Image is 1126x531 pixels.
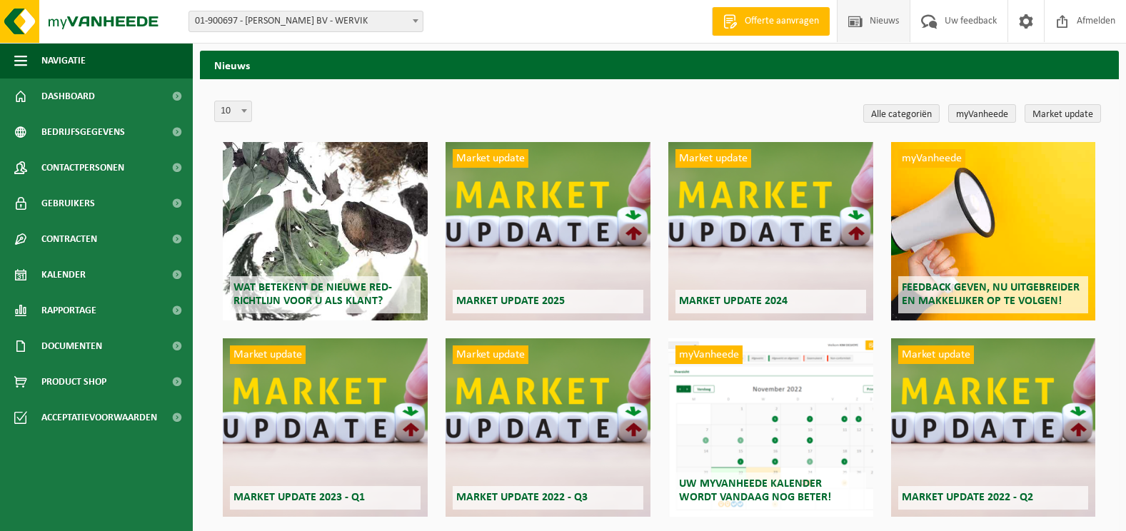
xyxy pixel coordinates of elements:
[41,150,124,186] span: Contactpersonen
[223,338,428,517] a: Market update Market update 2023 - Q1
[41,221,97,257] span: Contracten
[41,400,157,435] span: Acceptatievoorwaarden
[41,43,86,79] span: Navigatie
[200,51,1119,79] h2: Nieuws
[898,149,965,168] span: myVanheede
[902,282,1080,307] span: Feedback geven, nu uitgebreider en makkelijker op te volgen!
[41,257,86,293] span: Kalender
[891,338,1096,517] a: Market update Market update 2022 - Q2
[898,345,974,364] span: Market update
[456,492,588,503] span: Market update 2022 - Q3
[679,478,831,503] span: Uw myVanheede kalender wordt vandaag nog beter!
[215,101,251,121] span: 10
[1025,104,1101,123] a: Market update
[863,104,940,123] a: Alle categoriën
[41,364,106,400] span: Product Shop
[233,282,392,307] span: Wat betekent de nieuwe RED-richtlijn voor u als klant?
[453,345,528,364] span: Market update
[189,11,423,31] span: 01-900697 - DESMARETS - LECOMPTE BV - WERVIK
[902,492,1033,503] span: Market update 2022 - Q2
[41,186,95,221] span: Gebruikers
[453,149,528,168] span: Market update
[223,142,428,320] a: Wat betekent de nieuwe RED-richtlijn voor u als klant?
[188,11,423,32] span: 01-900697 - DESMARETS - LECOMPTE BV - WERVIK
[679,295,788,307] span: Market update 2024
[668,338,873,517] a: myVanheede Uw myVanheede kalender wordt vandaag nog beter!
[741,14,823,29] span: Offerte aanvragen
[230,345,306,364] span: Market update
[41,114,125,150] span: Bedrijfsgegevens
[446,142,650,320] a: Market update Market update 2025
[214,101,252,122] span: 10
[668,142,873,320] a: Market update Market update 2024
[456,295,565,307] span: Market update 2025
[948,104,1016,123] a: myVanheede
[712,7,830,36] a: Offerte aanvragen
[41,293,96,328] span: Rapportage
[41,79,95,114] span: Dashboard
[233,492,365,503] span: Market update 2023 - Q1
[446,338,650,517] a: Market update Market update 2022 - Q3
[675,345,743,364] span: myVanheede
[891,142,1096,320] a: myVanheede Feedback geven, nu uitgebreider en makkelijker op te volgen!
[41,328,102,364] span: Documenten
[675,149,751,168] span: Market update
